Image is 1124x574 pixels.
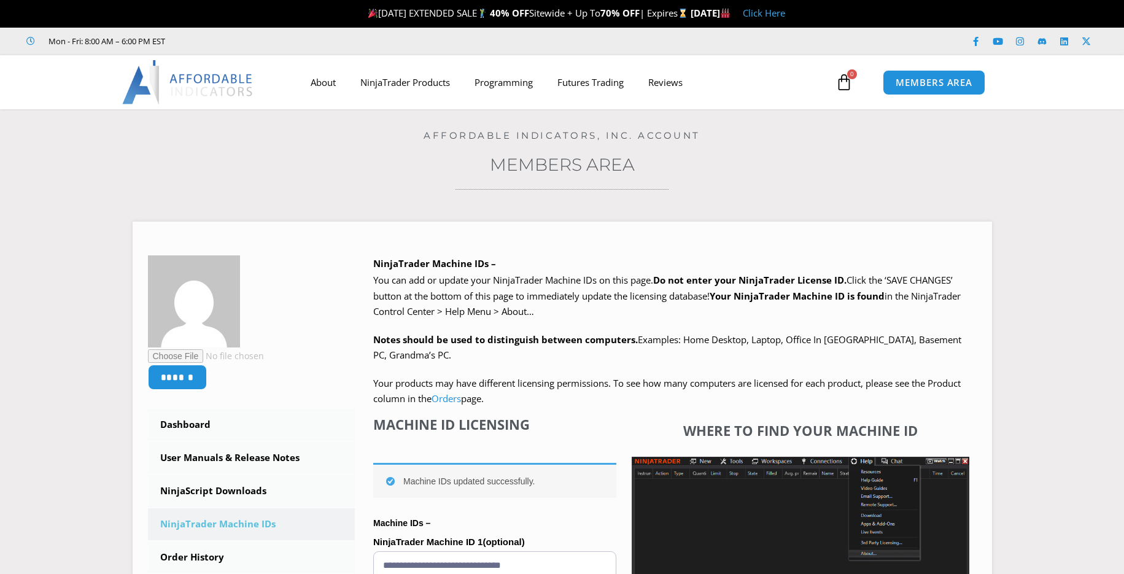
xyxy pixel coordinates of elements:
h4: Machine ID Licensing [373,416,616,432]
a: User Manuals & Release Notes [148,442,355,474]
b: NinjaTrader Machine IDs – [373,257,496,270]
a: MEMBERS AREA [883,70,985,95]
a: Members Area [490,154,635,175]
img: 🎉 [368,9,378,18]
strong: Machine IDs – [373,518,430,528]
label: NinjaTrader Machine ID 1 [373,533,616,551]
h4: Where to find your Machine ID [632,422,969,438]
a: NinjaScript Downloads [148,475,355,507]
span: Mon - Fri: 8:00 AM – 6:00 PM EST [45,34,165,48]
span: Click the ‘SAVE CHANGES’ button at the bottom of this page to immediately update the licensing da... [373,274,961,317]
span: You can add or update your NinjaTrader Machine IDs on this page. [373,274,653,286]
a: NinjaTrader Machine IDs [148,508,355,540]
a: About [298,68,348,96]
div: Machine IDs updated successfully. [373,463,616,498]
strong: 40% OFF [490,7,529,19]
a: Affordable Indicators, Inc. Account [424,130,700,141]
img: LogoAI | Affordable Indicators – NinjaTrader [122,60,254,104]
a: NinjaTrader Products [348,68,462,96]
img: 🏭 [721,9,730,18]
a: Click Here [743,7,785,19]
a: Order History [148,541,355,573]
a: Programming [462,68,545,96]
img: b815e2aeb0e08bc03ea460382ae0ca223a9203a4ba2502b8132a8ba5cc05fd50 [148,255,240,347]
iframe: Customer reviews powered by Trustpilot [182,35,366,47]
img: 🏌️‍♂️ [478,9,487,18]
b: Do not enter your NinjaTrader License ID. [653,274,847,286]
a: Reviews [636,68,695,96]
span: MEMBERS AREA [896,78,972,87]
strong: Notes should be used to distinguish between computers. [373,333,638,346]
a: Futures Trading [545,68,636,96]
span: [DATE] EXTENDED SALE Sitewide + Up To | Expires [365,7,691,19]
img: ⌛ [678,9,688,18]
strong: 70% OFF [600,7,640,19]
strong: Your NinjaTrader Machine ID is found [710,290,885,302]
span: 0 [847,69,857,79]
nav: Menu [298,68,832,96]
a: 0 [817,64,871,100]
a: Dashboard [148,409,355,441]
strong: [DATE] [691,7,731,19]
span: Your products may have different licensing permissions. To see how many computers are licensed fo... [373,377,961,405]
span: Examples: Home Desktop, Laptop, Office In [GEOGRAPHIC_DATA], Basement PC, Grandma’s PC. [373,333,961,362]
span: (optional) [483,537,524,547]
a: Orders [432,392,461,405]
